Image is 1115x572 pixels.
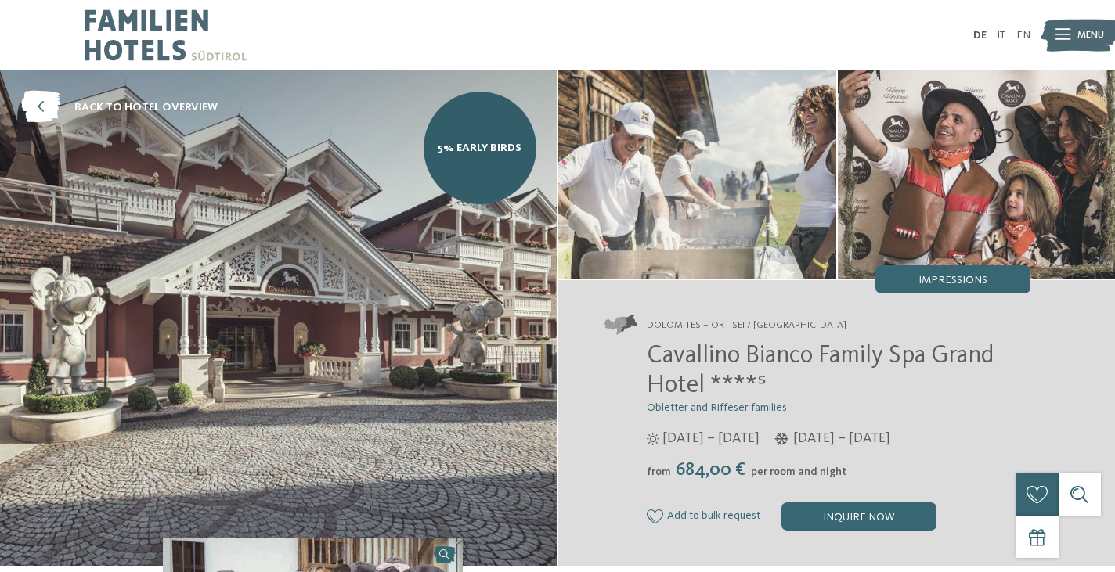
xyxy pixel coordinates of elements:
font: [DATE] – [DATE] [662,431,760,445]
font: from [647,466,671,477]
font: Obletter and Riffeser families [647,402,787,413]
a: back to hotel overview [21,92,218,124]
font: Cavallino Bianco Family Spa Grand Hotel ****ˢ [647,344,994,398]
img: Completely happy at the family hotel in Ortisei in Val Gardena [558,70,836,279]
font: 5% Early Birds [438,142,521,153]
font: menu [1077,30,1104,40]
i: Opening hours in winter [774,433,789,445]
font: Add to bulk request [667,510,760,521]
font: back to hotel overview [74,102,218,113]
font: inquire now [823,512,895,523]
font: Impressions [918,275,987,286]
a: EN [1016,30,1030,41]
i: Opening hours in summer [647,433,659,445]
font: Dolomites – Ortisei / [GEOGRAPHIC_DATA] [647,320,846,330]
font: 684,00 € [676,461,745,480]
a: IT [997,30,1005,41]
a: DE [973,30,987,41]
font: per room and night [751,466,846,477]
a: 5% Early Birds [424,92,536,204]
font: [DATE] – [DATE] [793,431,890,445]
